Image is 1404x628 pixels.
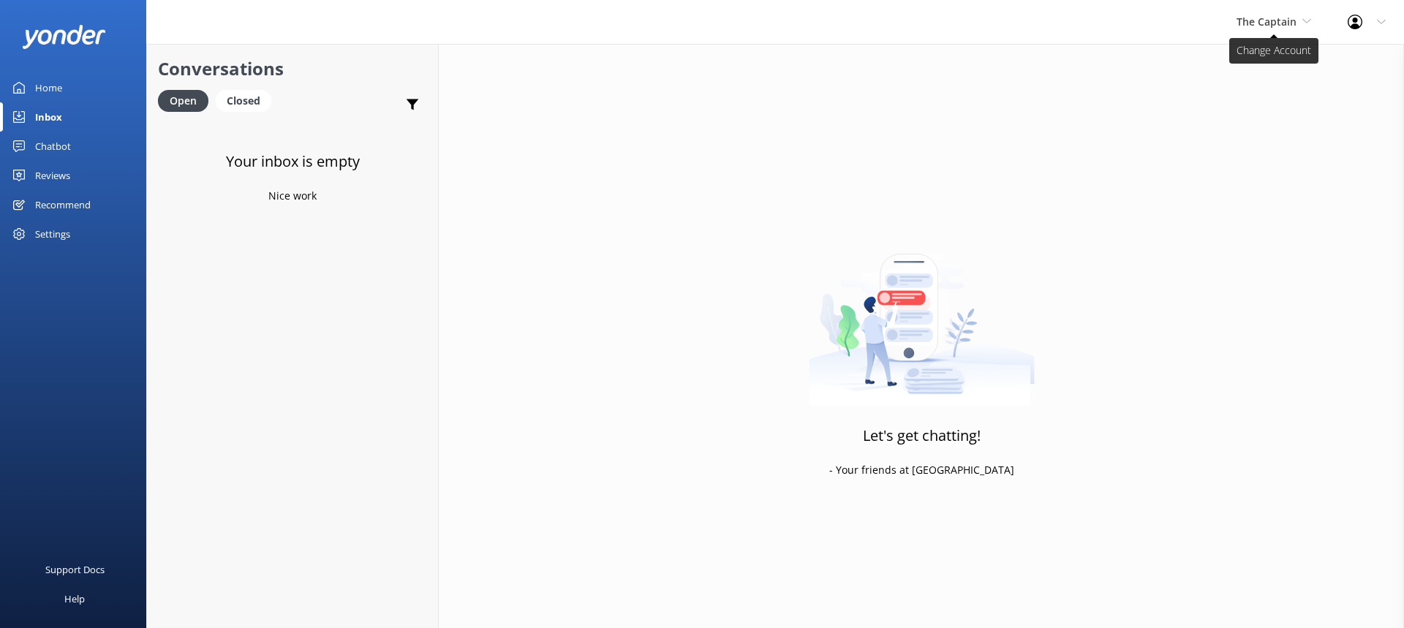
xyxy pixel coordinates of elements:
img: artwork of a man stealing a conversation from at giant smartphone [809,223,1035,406]
div: Reviews [35,161,70,190]
h3: Let's get chatting! [863,424,981,447]
div: Closed [216,90,271,112]
div: Chatbot [35,132,71,161]
h2: Conversations [158,55,427,83]
span: The Captain [1237,15,1297,29]
div: Home [35,73,62,102]
img: yonder-white-logo.png [22,25,106,49]
div: Open [158,90,208,112]
p: - Your friends at [GEOGRAPHIC_DATA] [829,462,1014,478]
p: Nice work [268,188,317,204]
div: Recommend [35,190,91,219]
div: Help [64,584,85,613]
a: Closed [216,92,279,108]
div: Inbox [35,102,62,132]
h3: Your inbox is empty [226,150,360,173]
div: Settings [35,219,70,249]
a: Open [158,92,216,108]
div: Support Docs [45,555,105,584]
